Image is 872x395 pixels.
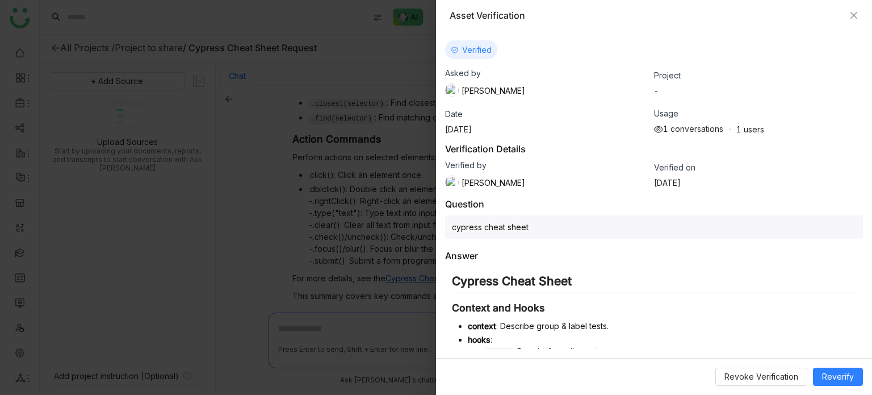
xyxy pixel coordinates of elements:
[654,86,659,95] span: -
[445,143,863,155] div: Verification Details
[654,125,663,134] img: views.svg
[736,124,764,134] div: 1 users
[445,160,487,170] span: Verified by
[484,348,513,359] code: before
[468,335,491,344] strong: hooks
[445,124,472,134] span: [DATE]
[445,176,459,189] img: 684a9aedde261c4b36a3ced9
[849,11,858,20] button: Close
[654,178,681,188] span: [DATE]
[445,198,484,210] div: Question
[445,176,525,189] div: [PERSON_NAME]
[484,346,856,359] li: : Runs before all tests in context.
[715,368,807,386] button: Revoke Verification
[450,9,844,22] div: Asset Verification
[445,84,525,97] div: [PERSON_NAME]
[445,109,463,119] span: Date
[445,84,459,97] img: 684a9aedde261c4b36a3ced9
[813,368,863,386] button: Reverify
[724,371,798,383] span: Revoke Verification
[452,302,856,314] h3: Context and Hooks
[654,70,681,80] span: Project
[445,68,481,78] span: Asked by
[468,321,496,331] strong: context
[445,250,478,261] div: Answer
[462,45,492,55] span: Verified
[822,371,854,383] span: Reverify
[654,109,678,118] span: Usage
[654,163,695,172] span: Verified on
[445,215,863,239] div: cypress cheat sheet
[654,124,723,134] div: 1 conversations
[468,320,856,332] li: : Describe group & label tests.
[452,274,856,293] h2: Cypress Cheat Sheet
